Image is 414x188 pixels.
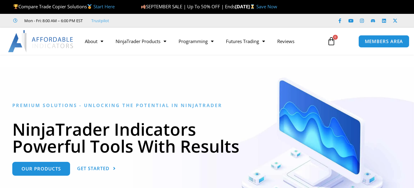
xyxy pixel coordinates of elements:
h6: Premium Solutions - Unlocking the Potential in NinjaTrader [12,102,402,108]
img: 🥇 [87,4,92,9]
a: 0 [318,32,345,50]
img: LogoAI | Affordable Indicators – NinjaTrader [8,30,74,52]
span: Our Products [22,166,61,171]
strong: [DATE] [235,3,256,10]
a: Trustpilot [91,17,109,24]
a: About [79,34,109,48]
a: MEMBERS AREA [358,35,410,48]
a: Our Products [12,162,70,176]
nav: Menu [79,34,323,48]
span: SEPTEMBER SALE | Up To 50% OFF | Ends [141,3,235,10]
a: NinjaTrader Products [109,34,172,48]
img: 🍂 [141,4,146,9]
a: Get Started [77,162,116,176]
a: Programming [172,34,220,48]
span: Compare Trade Copier Solutions [13,3,115,10]
span: Mon - Fri: 8:00 AM – 6:00 PM EST [23,17,83,24]
a: Reviews [271,34,301,48]
span: Get Started [77,166,109,171]
img: 🏆 [14,4,18,9]
span: MEMBERS AREA [365,39,403,44]
a: Futures Trading [220,34,271,48]
img: ⌛ [250,4,255,9]
a: Start Here [93,3,115,10]
a: Save Now [256,3,277,10]
span: 0 [333,35,338,40]
h1: NinjaTrader Indicators Powerful Tools With Results [12,121,402,154]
